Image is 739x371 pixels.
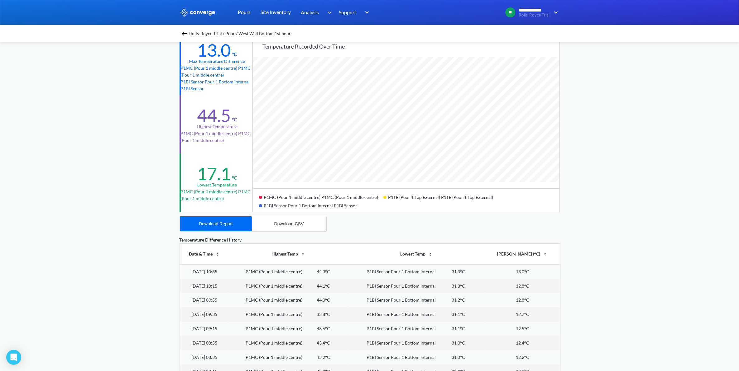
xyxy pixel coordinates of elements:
[259,201,362,209] div: P1BI Sensor Pour 1 Bottom Internal P1BI Sensor
[317,297,330,303] div: 44.0°C
[485,279,560,293] td: 12.8°C
[180,279,229,293] td: [DATE] 10:15
[181,30,188,37] img: backspace.svg
[246,283,302,289] div: P1MC (Pour 1 middle centre)
[190,29,291,38] span: Rolls-Royce Trial / Pour / West Wall Bottom 1st pour
[252,216,326,231] button: Download CSV
[428,252,433,257] img: sort-icon.svg
[452,325,465,332] div: 31.1°C
[317,283,330,289] div: 44.1°C
[485,307,560,322] td: 12.7°C
[246,354,302,361] div: P1MC (Pour 1 middle centre)
[367,311,436,318] div: P1BI Sensor Pour 1 Bottom Internal
[199,221,233,226] div: Download Report
[485,244,560,264] th: [PERSON_NAME] (°C)
[180,322,229,336] td: [DATE] 09:15
[452,268,465,275] div: 31.3°C
[180,336,229,350] td: [DATE] 08:55
[367,354,436,361] div: P1BI Sensor Pour 1 Bottom Internal
[452,354,465,361] div: 31.0°C
[348,244,485,264] th: Lowest Temp
[317,268,330,275] div: 44.3°C
[180,293,229,307] td: [DATE] 09:55
[485,336,560,350] td: 12.4°C
[229,244,348,264] th: Highest Temp
[361,9,371,16] img: downArrow.svg
[181,130,254,144] p: P1MC (Pour 1 middle centre) P1MC (Pour 1 middle centre)
[301,8,319,16] span: Analysis
[246,297,302,303] div: P1MC (Pour 1 middle centre)
[367,268,436,275] div: P1BI Sensor Pour 1 Bottom Internal
[452,283,465,289] div: 31.3°C
[383,192,498,201] div: P1TE (Pour 1 Top External) P1TE (Pour 1 Top External)
[519,13,549,17] span: Rolls-Royce Trial
[452,311,465,318] div: 31.1°C
[317,340,330,346] div: 43.4°C
[543,252,548,257] img: sort-icon.svg
[367,283,436,289] div: P1BI Sensor Pour 1 Bottom Internal
[246,311,302,318] div: P1MC (Pour 1 middle centre)
[246,340,302,346] div: P1MC (Pour 1 middle centre)
[485,350,560,364] td: 12.2°C
[181,188,254,202] p: P1MC (Pour 1 middle centre) P1MC (Pour 1 middle centre)
[274,221,304,226] div: Download CSV
[197,123,238,130] div: Highest temperature
[452,297,465,303] div: 31.2°C
[197,163,231,184] div: 17.1
[367,340,436,346] div: P1BI Sensor Pour 1 Bottom Internal
[263,42,559,51] div: Temperature recorded over time
[180,244,229,264] th: Date & Time
[197,181,237,188] div: Lowest temperature
[180,307,229,322] td: [DATE] 09:35
[180,264,229,279] td: [DATE] 10:35
[246,268,302,275] div: P1MC (Pour 1 middle centre)
[485,322,560,336] td: 12.5°C
[197,105,231,126] div: 44.5
[317,311,330,318] div: 43.8°C
[180,237,560,243] div: Temperature Difference History
[180,8,216,16] img: logo_ewhite.svg
[197,40,231,61] div: 13.0
[452,340,465,346] div: 31.0°C
[485,293,560,307] td: 12.8°C
[6,350,21,365] div: Open Intercom Messenger
[259,192,383,201] div: P1MC (Pour 1 middle centre) P1MC (Pour 1 middle centre)
[215,252,220,257] img: sort-icon.svg
[317,354,330,361] div: 43.2°C
[300,252,305,257] img: sort-icon.svg
[189,58,245,65] div: Max temperature difference
[317,325,330,332] div: 43.6°C
[181,78,254,92] p: P1BI Sensor Pour 1 Bottom Internal P1BI Sensor
[367,297,436,303] div: P1BI Sensor Pour 1 Bottom Internal
[246,325,302,332] div: P1MC (Pour 1 middle centre)
[180,216,252,231] button: Download Report
[550,9,560,16] img: downArrow.svg
[485,264,560,279] td: 13.0°C
[339,8,357,16] span: Support
[180,350,229,364] td: [DATE] 08:35
[181,65,254,78] p: P1MC (Pour 1 middle centre) P1MC (Pour 1 middle centre)
[367,325,436,332] div: P1BI Sensor Pour 1 Bottom Internal
[323,9,333,16] img: downArrow.svg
